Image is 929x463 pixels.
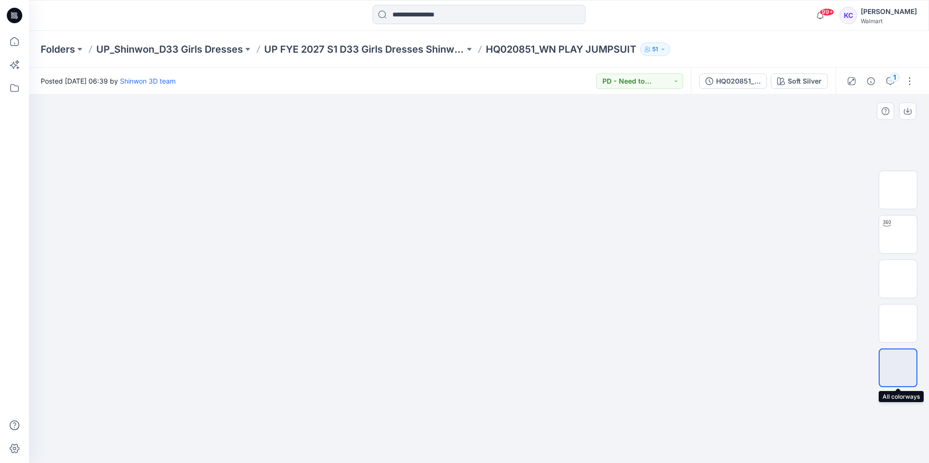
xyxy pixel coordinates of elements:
div: Soft Silver [788,76,822,87]
a: UP FYE 2027 S1 D33 Girls Dresses Shinwon [264,43,464,56]
div: Walmart [861,17,917,25]
button: 51 [640,43,670,56]
span: 99+ [820,8,834,16]
a: Shinwon 3D team [120,77,176,85]
button: Details [863,73,879,89]
div: [PERSON_NAME] [861,6,917,17]
button: 1 [883,73,898,89]
div: HQ020851_ADM_WN PLAY JUMPSUIT [716,76,761,87]
button: HQ020851_ADM_WN PLAY JUMPSUIT [699,73,767,89]
p: HQ020851_WN PLAY JUMPSUIT [486,43,636,56]
button: Soft Silver [771,73,828,89]
p: 51 [652,44,658,55]
div: 1 [890,72,899,82]
a: UP_Shinwon_D33 Girls Dresses [96,43,243,56]
a: Folders [41,43,75,56]
span: Posted [DATE] 06:39 by [41,76,176,86]
div: KC [839,7,857,24]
